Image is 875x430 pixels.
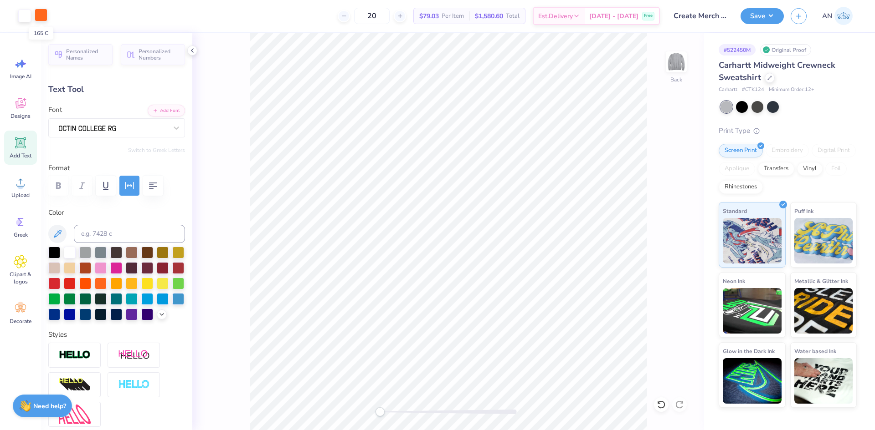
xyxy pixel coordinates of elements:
button: Add Font [148,105,185,116]
span: Per Item [442,11,464,21]
div: Rhinestones [719,180,763,194]
span: # CTK124 [742,86,764,94]
label: Styles [48,329,67,340]
span: [DATE] - [DATE] [589,11,638,21]
label: Color [48,207,185,218]
img: Shadow [118,349,150,361]
span: Add Text [10,152,31,159]
span: Personalized Names [66,48,107,61]
span: Free [644,13,653,19]
span: Neon Ink [723,276,745,286]
span: Decorate [10,318,31,325]
div: Back [670,76,682,84]
span: Image AI [10,73,31,80]
div: Digital Print [812,144,856,157]
span: $79.03 [419,11,439,21]
strong: Need help? [33,402,66,410]
input: e.g. 7428 c [74,225,185,243]
div: Applique [719,162,755,176]
div: Original Proof [760,44,811,56]
img: Stroke [59,350,91,360]
span: Carhartt Midweight Crewneck Sweatshirt [719,60,835,83]
a: AN [818,7,857,25]
span: Minimum Order: 12 + [769,86,814,94]
button: Personalized Numbers [121,44,185,65]
button: Save [741,8,784,24]
span: Metallic & Glitter Ink [794,276,848,286]
img: 3D Illusion [59,378,91,392]
img: Back [667,53,685,71]
span: Greek [14,231,28,238]
img: Standard [723,218,782,263]
span: Carhartt [719,86,737,94]
span: Est. Delivery [538,11,573,21]
span: Upload [11,192,30,199]
span: Designs [10,112,31,120]
img: Negative Space [118,379,150,390]
span: Personalized Numbers [139,48,180,61]
span: Clipart & logos [5,271,36,285]
span: Water based Ink [794,346,836,356]
div: Screen Print [719,144,763,157]
input: – – [354,8,390,24]
div: Foil [825,162,847,176]
div: Accessibility label [376,407,385,416]
div: Vinyl [797,162,823,176]
img: Metallic & Glitter Ink [794,288,853,334]
div: # 522450M [719,44,756,56]
img: Water based Ink [794,358,853,404]
div: Print Type [719,126,857,136]
img: Puff Ink [794,218,853,263]
img: Neon Ink [723,288,782,334]
div: Transfers [758,162,794,176]
span: $1,580.60 [475,11,503,21]
div: 165 C [29,27,53,40]
label: Font [48,105,62,115]
img: Glow in the Dark Ink [723,358,782,404]
span: Standard [723,206,747,216]
button: Personalized Names [48,44,113,65]
input: Untitled Design [667,7,734,25]
span: Total [506,11,520,21]
label: Format [48,163,185,173]
div: Embroidery [766,144,809,157]
span: AN [822,11,832,21]
button: Switch to Greek Letters [128,147,185,154]
img: Free Distort [59,405,91,424]
div: Text Tool [48,83,185,96]
span: Puff Ink [794,206,813,216]
span: Glow in the Dark Ink [723,346,775,356]
img: Arlo Noche [834,7,853,25]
